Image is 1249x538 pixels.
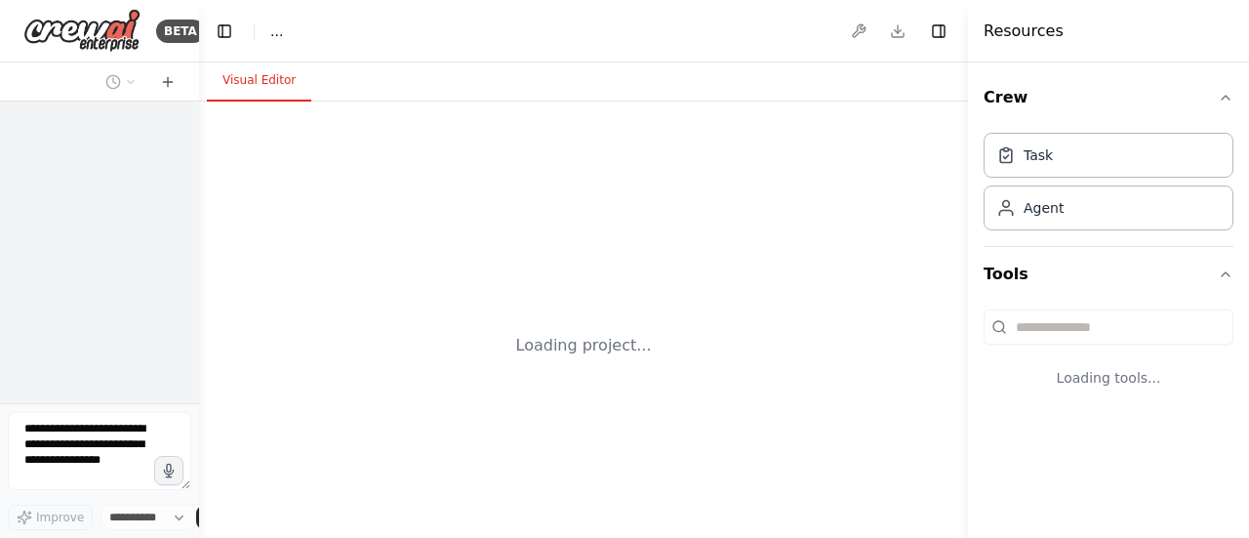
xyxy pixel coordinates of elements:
[156,20,205,43] div: BETA
[984,20,1064,43] h4: Resources
[984,302,1233,419] div: Tools
[23,9,141,53] img: Logo
[925,18,952,45] button: Hide right sidebar
[270,21,283,41] nav: breadcrumb
[207,61,311,102] button: Visual Editor
[154,456,183,485] button: Click to speak your automation idea
[1024,198,1064,218] div: Agent
[984,125,1233,246] div: Crew
[270,21,283,41] span: ...
[98,70,144,94] button: Switch to previous chat
[36,510,84,525] span: Improve
[516,334,652,357] div: Loading project...
[152,70,183,94] button: Start a new chat
[984,70,1233,125] button: Crew
[211,18,238,45] button: Hide left sidebar
[984,247,1233,302] button: Tools
[8,505,93,530] button: Improve
[1024,145,1053,165] div: Task
[984,352,1233,403] div: Loading tools...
